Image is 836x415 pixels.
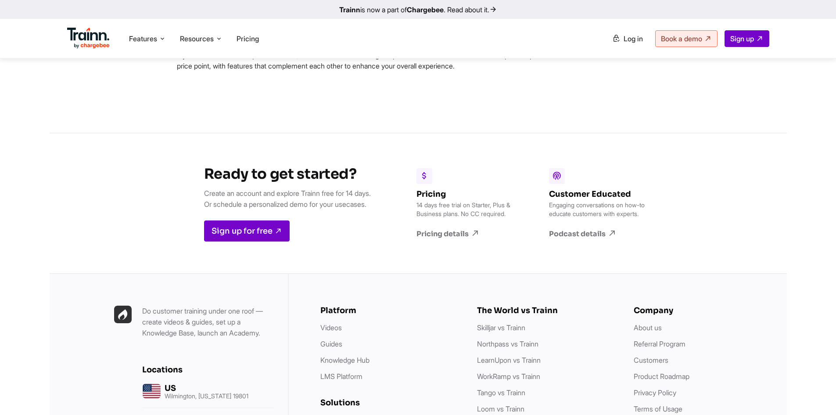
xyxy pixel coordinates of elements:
[477,323,525,332] a: Skilljar vs Trainn
[142,382,161,401] img: us headquarters
[477,372,540,381] a: WorkRamp vs Trainn
[407,5,444,14] b: Chargebee
[339,5,360,14] b: Trainn
[730,34,754,43] span: Sign up
[320,339,342,348] a: Guides
[142,365,274,375] h6: Locations
[165,393,248,399] p: Wilmington, [US_STATE] 19801
[624,34,643,43] span: Log in
[549,229,650,238] a: Podcast details
[142,306,274,339] p: Do customer training under one roof — create videos & guides, set up a Knowledge Base, launch an ...
[655,30,718,47] a: Book a demo
[634,388,676,397] a: Privacy Policy
[549,201,650,218] p: Engaging conversations on how-to educate customers with experts.
[792,373,836,415] iframe: Chat Widget
[634,306,773,315] h6: Company
[634,372,689,381] a: Product Roadmap
[204,220,290,242] a: Sign up for free
[416,201,517,218] p: 14 days free trial on Starter, Plus & Business plans. No CC required.
[114,306,132,323] img: Trainn | everything under one roof
[177,50,660,71] p: If you're interested in a specific feature, we recommend selecting the plan that includes that fe...
[607,31,648,47] a: Log in
[634,356,668,364] a: Customers
[320,398,459,408] h6: Solutions
[320,323,342,332] a: Videos
[661,34,702,43] span: Book a demo
[320,356,370,364] a: Knowledge Hub
[477,339,538,348] a: Northpass vs Trainn
[67,28,110,49] img: Trainn Logo
[549,189,650,199] h6: Customer Educated
[725,30,769,47] a: Sign up
[477,306,616,315] h6: The World vs Trainn
[320,372,362,381] a: LMS Platform
[237,34,259,43] a: Pricing
[477,356,541,364] a: LearnUpon vs Trainn
[204,165,371,183] h3: Ready to get started?
[477,404,524,413] a: Loom vs Trainn
[180,34,214,43] span: Resources
[416,229,517,238] a: Pricing details
[477,388,525,397] a: Tango vs Trainn
[634,323,662,332] a: About us
[634,339,685,348] a: Referral Program
[204,188,371,210] p: Create an account and explore Trainn free for 14 days. Or schedule a personalized demo for your u...
[165,383,248,393] h6: US
[129,34,157,43] span: Features
[416,189,517,199] h6: Pricing
[320,306,459,315] h6: Platform
[634,404,682,413] a: Terms of Usage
